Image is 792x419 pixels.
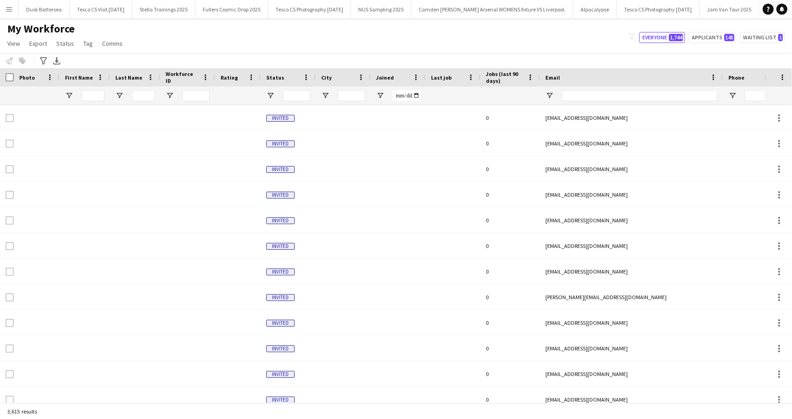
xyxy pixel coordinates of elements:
[480,387,540,412] div: 0
[83,39,93,48] span: Tag
[480,233,540,258] div: 0
[115,91,124,100] button: Open Filter Menu
[29,39,47,48] span: Export
[102,39,123,48] span: Comms
[5,268,14,276] input: Row Selection is disabled for this row (unchecked)
[431,74,452,81] span: Last job
[540,208,723,233] div: [EMAIL_ADDRESS][DOMAIN_NAME]
[70,0,132,18] button: Tesco CS Visit [DATE]
[266,192,295,199] span: Invited
[26,38,51,49] a: Export
[540,387,723,412] div: [EMAIL_ADDRESS][DOMAIN_NAME]
[540,105,723,130] div: [EMAIL_ADDRESS][DOMAIN_NAME]
[7,39,20,48] span: View
[728,74,744,81] span: Phone
[689,32,736,43] button: Applicants145
[5,216,14,225] input: Row Selection is disabled for this row (unchecked)
[53,38,78,49] a: Status
[480,182,540,207] div: 0
[393,90,420,101] input: Joined Filter Input
[562,90,717,101] input: Email Filter Input
[376,74,394,81] span: Joined
[266,294,295,301] span: Invited
[266,269,295,275] span: Invited
[480,285,540,310] div: 0
[540,361,723,387] div: [EMAIL_ADDRESS][DOMAIN_NAME]
[51,55,62,66] app-action-btn: Export XLSX
[639,32,685,43] button: Everyone1,744
[480,105,540,130] div: 0
[5,319,14,327] input: Row Selection is disabled for this row (unchecked)
[266,115,295,122] span: Invited
[182,90,210,101] input: Workforce ID Filter Input
[778,34,783,41] span: 1
[266,166,295,173] span: Invited
[480,131,540,156] div: 0
[540,285,723,310] div: [PERSON_NAME][EMAIL_ADDRESS][DOMAIN_NAME]
[540,310,723,335] div: [EMAIL_ADDRESS][DOMAIN_NAME]
[5,140,14,148] input: Row Selection is disabled for this row (unchecked)
[740,32,785,43] button: Waiting list1
[700,0,759,18] button: Jam Van Tour 2025
[266,345,295,352] span: Invited
[115,74,142,81] span: Last Name
[480,259,540,284] div: 0
[540,156,723,182] div: [EMAIL_ADDRESS][DOMAIN_NAME]
[540,233,723,258] div: [EMAIL_ADDRESS][DOMAIN_NAME]
[5,396,14,404] input: Row Selection is disabled for this row (unchecked)
[80,38,97,49] a: Tag
[724,34,734,41] span: 145
[5,242,14,250] input: Row Selection is disabled for this row (unchecked)
[351,0,411,18] button: NUS Sampling 2025
[5,191,14,199] input: Row Selection is disabled for this row (unchecked)
[5,344,14,353] input: Row Selection is disabled for this row (unchecked)
[376,91,384,100] button: Open Filter Menu
[540,182,723,207] div: [EMAIL_ADDRESS][DOMAIN_NAME]
[5,293,14,301] input: Row Selection is disabled for this row (unchecked)
[545,91,554,100] button: Open Filter Menu
[480,208,540,233] div: 0
[266,320,295,327] span: Invited
[728,91,737,100] button: Open Filter Menu
[5,370,14,378] input: Row Selection is disabled for this row (unchecked)
[266,74,284,81] span: Status
[195,0,268,18] button: Fullers Cosmic Drop 2025
[266,243,295,250] span: Invited
[132,90,155,101] input: Last Name Filter Input
[545,74,560,81] span: Email
[221,74,238,81] span: Rating
[65,74,93,81] span: First Name
[283,90,310,101] input: Status Filter Input
[573,0,617,18] button: Alpacalypse
[38,55,49,66] app-action-btn: Advanced filters
[540,259,723,284] div: [EMAIL_ADDRESS][DOMAIN_NAME]
[65,91,73,100] button: Open Filter Menu
[321,91,329,100] button: Open Filter Menu
[81,90,104,101] input: First Name Filter Input
[19,74,35,81] span: Photo
[266,91,275,100] button: Open Filter Menu
[268,0,351,18] button: Tesco CS Photography [DATE]
[540,131,723,156] div: [EMAIL_ADDRESS][DOMAIN_NAME]
[7,22,75,36] span: My Workforce
[5,165,14,173] input: Row Selection is disabled for this row (unchecked)
[486,70,523,84] span: Jobs (last 90 days)
[266,217,295,224] span: Invited
[19,0,70,18] button: Dusk Battersea
[540,336,723,361] div: [EMAIL_ADDRESS][DOMAIN_NAME]
[4,38,24,49] a: View
[338,90,365,101] input: City Filter Input
[266,140,295,147] span: Invited
[98,38,126,49] a: Comms
[411,0,573,18] button: Camden [PERSON_NAME] Arsenal WOMENS fixture VS Liverpool.
[166,70,199,84] span: Workforce ID
[480,336,540,361] div: 0
[480,361,540,387] div: 0
[5,114,14,122] input: Row Selection is disabled for this row (unchecked)
[480,310,540,335] div: 0
[166,91,174,100] button: Open Filter Menu
[617,0,700,18] button: Tesco CS Photography [DATE]
[56,39,74,48] span: Status
[669,34,683,41] span: 1,744
[321,74,332,81] span: City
